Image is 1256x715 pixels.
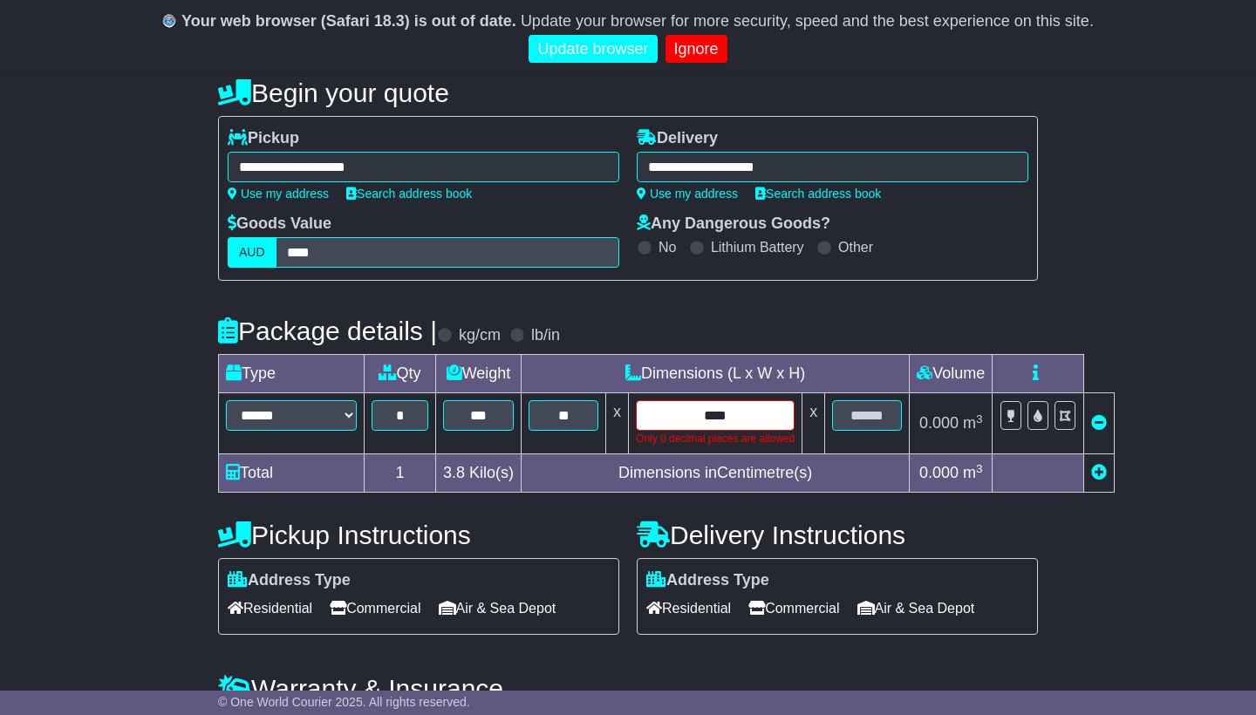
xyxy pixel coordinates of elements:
span: 3.8 [443,464,465,481]
a: Search address book [755,187,881,201]
span: 0.000 [919,414,959,432]
span: Air & Sea Depot [439,595,556,622]
div: Only 0 decimal places are allowed [636,431,795,446]
label: Address Type [646,571,769,590]
span: m [963,464,983,481]
a: Use my address [228,187,329,201]
b: Your web browser (Safari 18.3) is out of date. [181,12,516,30]
a: Use my address [637,187,738,201]
td: Weight [436,355,522,393]
label: Address Type [228,571,351,590]
h4: Delivery Instructions [637,521,1038,549]
span: m [963,414,983,432]
a: Update browser [529,35,657,64]
a: Remove this item [1091,414,1107,432]
td: Total [219,454,365,493]
label: kg/cm [459,326,501,345]
h4: Warranty & Insurance [218,674,1038,703]
h4: Begin your quote [218,78,1038,107]
sup: 3 [976,462,983,475]
td: Dimensions (L x W x H) [522,355,910,393]
td: x [606,393,629,454]
a: Ignore [666,35,727,64]
a: Add new item [1091,464,1107,481]
td: Qty [365,355,436,393]
h4: Package details | [218,317,437,345]
span: 0.000 [919,464,959,481]
span: Residential [228,595,312,622]
label: lb/in [531,326,560,345]
span: Commercial [748,595,839,622]
a: Search address book [346,187,472,201]
td: x [802,393,825,454]
sup: 3 [976,412,983,426]
span: Air & Sea Depot [857,595,975,622]
span: © One World Courier 2025. All rights reserved. [218,695,470,709]
h4: Pickup Instructions [218,521,619,549]
label: Pickup [228,129,299,148]
label: Delivery [637,129,718,148]
span: Commercial [330,595,420,622]
label: Any Dangerous Goods? [637,214,830,234]
td: Dimensions in Centimetre(s) [522,454,910,493]
span: Residential [646,595,731,622]
span: Update your browser for more security, speed and the best experience on this site. [521,12,1094,30]
label: AUD [228,237,276,268]
td: Volume [910,355,993,393]
td: 1 [365,454,436,493]
label: Lithium Battery [711,239,804,255]
label: Goods Value [228,214,331,234]
td: Kilo(s) [436,454,522,493]
td: Type [219,355,365,393]
label: No [659,239,676,255]
label: Other [838,239,873,255]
